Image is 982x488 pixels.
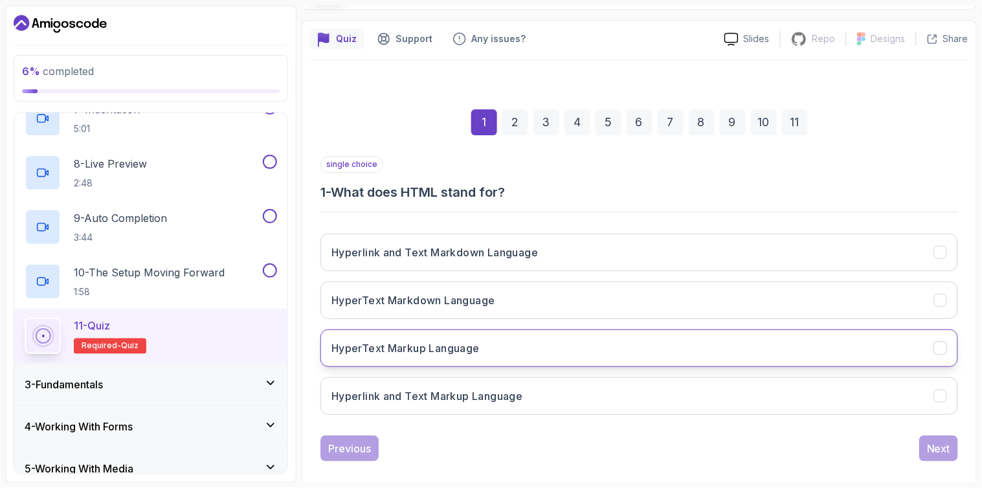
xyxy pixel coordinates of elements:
[320,282,958,319] button: HyperText Markdown Language
[74,122,140,135] p: 5:01
[25,461,133,476] h3: 5 - Working With Media
[14,406,287,447] button: 4-Working With Forms
[627,109,653,135] div: 6
[445,28,533,49] button: Feedback button
[331,245,538,260] h3: Hyperlink and Text Markdown Language
[916,32,968,45] button: Share
[331,293,495,308] h3: HyperText Markdown Language
[74,156,147,172] p: 8 - Live Preview
[320,329,958,367] button: HyperText Markup Language
[320,436,379,461] button: Previous
[25,100,277,137] button: 7-Indentation5:01
[919,436,958,461] button: Next
[82,341,121,351] span: Required-
[331,340,480,356] h3: HyperText Markup Language
[331,388,523,404] h3: Hyperlink and Text Markup Language
[943,32,968,45] p: Share
[471,32,526,45] p: Any issues?
[336,32,357,45] p: Quiz
[328,441,371,456] div: Previous
[471,109,497,135] div: 1
[320,377,958,415] button: Hyperlink and Text Markup Language
[320,156,383,173] p: single choice
[396,32,432,45] p: Support
[714,32,780,46] a: Slides
[744,32,770,45] p: Slides
[74,231,167,244] p: 3:44
[812,32,836,45] p: Repo
[502,109,528,135] div: 2
[121,341,139,351] span: quiz
[751,109,777,135] div: 10
[25,209,277,245] button: 9-Auto Completion3:44
[533,109,559,135] div: 3
[74,285,225,298] p: 1:58
[564,109,590,135] div: 4
[927,441,950,456] div: Next
[658,109,684,135] div: 7
[596,109,621,135] div: 5
[782,109,808,135] div: 11
[14,14,107,34] a: Dashboard
[720,109,746,135] div: 9
[74,210,167,226] p: 9 - Auto Completion
[25,377,103,392] h3: 3 - Fundamentals
[22,65,94,78] span: completed
[25,419,133,434] h3: 4 - Working With Forms
[25,155,277,191] button: 8-Live Preview2:48
[25,318,277,354] button: 11-QuizRequired-quiz
[370,28,440,49] button: Support button
[320,183,958,201] h3: 1 - What does HTML stand for?
[74,318,110,333] p: 11 - Quiz
[74,177,147,190] p: 2:48
[689,109,715,135] div: 8
[25,263,277,300] button: 10-The Setup Moving Forward1:58
[320,234,958,271] button: Hyperlink and Text Markdown Language
[74,265,225,280] p: 10 - The Setup Moving Forward
[14,364,287,405] button: 3-Fundamentals
[871,32,906,45] p: Designs
[22,65,40,78] span: 6 %
[310,28,364,49] button: quiz button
